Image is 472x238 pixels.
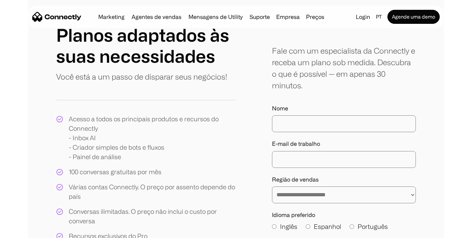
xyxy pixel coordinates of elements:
div: pt [376,12,382,22]
p: Você está a um passo de disparar seus negócios! [56,71,227,82]
label: Português [350,222,388,231]
div: 100 conversas gratuitas por mês [69,167,161,177]
a: Preços [303,14,327,20]
input: Espanhol [306,224,310,229]
a: Marketing [95,14,127,20]
a: Agentes de vendas [129,14,184,20]
a: Mensagens de Utility [186,14,245,20]
div: Acesso a todos os principais produtos e recursos do Connectly - Inbox AI - Criador simples de bot... [69,114,236,162]
h1: Planos adaptados às suas necessidades [56,25,236,67]
label: E-mail de trabalho [272,141,416,147]
a: Agende uma demo [387,10,440,24]
div: Empresa [276,12,300,22]
label: Espanhol [306,222,341,231]
input: Português [350,224,354,229]
ul: Language list [14,226,42,236]
div: Empresa [274,12,302,22]
label: Nome [272,105,416,112]
a: Login [353,12,373,22]
a: home [32,12,81,22]
label: Idioma preferido [272,212,416,218]
aside: Language selected: Português (Brasil) [7,225,42,236]
label: Região de vendas [272,176,416,183]
a: Suporte [247,14,273,20]
label: Inglês [272,222,297,231]
div: Várias contas Connectly. O preço por assento depende do país [69,182,236,201]
div: Fale com um especialista da Connectly e receba um plano sob medida. Descubra o que é possível — e... [272,45,416,91]
div: pt [373,12,386,22]
div: Conversas ilimitadas. O preço não inclui o custo por conversa [69,207,236,226]
input: Inglês [272,224,277,229]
